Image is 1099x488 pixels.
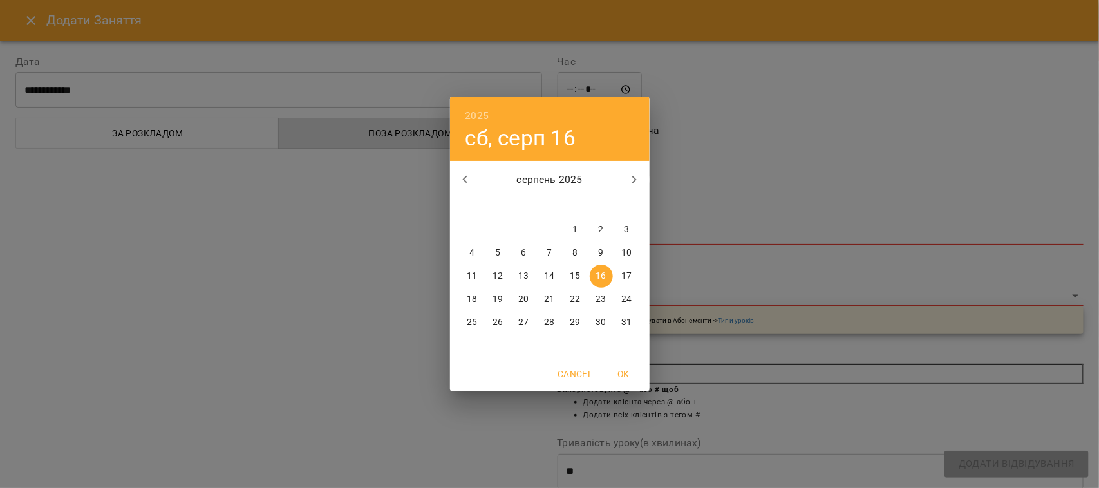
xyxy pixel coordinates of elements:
[615,199,639,212] span: нд
[590,241,613,265] button: 9
[465,125,576,151] button: сб, серп 16
[518,270,529,283] p: 13
[621,293,632,306] p: 24
[590,218,613,241] button: 2
[461,288,484,311] button: 18
[480,172,619,187] p: серпень 2025
[461,311,484,334] button: 25
[598,247,603,259] p: 9
[621,270,632,283] p: 17
[544,270,554,283] p: 14
[487,311,510,334] button: 26
[512,241,536,265] button: 6
[558,366,592,382] span: Cancel
[572,223,578,236] p: 1
[564,218,587,241] button: 1
[487,241,510,265] button: 5
[590,288,613,311] button: 23
[512,311,536,334] button: 27
[493,293,503,306] p: 19
[538,265,561,288] button: 14
[547,247,552,259] p: 7
[518,293,529,306] p: 20
[615,241,639,265] button: 10
[590,311,613,334] button: 30
[461,241,484,265] button: 4
[564,241,587,265] button: 8
[487,265,510,288] button: 12
[493,270,503,283] p: 12
[572,247,578,259] p: 8
[538,199,561,212] span: чт
[598,223,603,236] p: 2
[465,107,489,125] button: 2025
[538,241,561,265] button: 7
[590,199,613,212] span: сб
[544,316,554,329] p: 28
[570,270,580,283] p: 15
[564,199,587,212] span: пт
[596,293,606,306] p: 23
[538,288,561,311] button: 21
[608,366,639,382] span: OK
[461,265,484,288] button: 11
[467,293,477,306] p: 18
[615,218,639,241] button: 3
[603,362,644,386] button: OK
[552,362,597,386] button: Cancel
[467,316,477,329] p: 25
[512,265,536,288] button: 13
[544,293,554,306] p: 21
[615,288,639,311] button: 24
[596,270,606,283] p: 16
[512,288,536,311] button: 20
[615,311,639,334] button: 31
[512,199,536,212] span: ср
[461,199,484,212] span: пн
[615,265,639,288] button: 17
[467,270,477,283] p: 11
[495,247,500,259] p: 5
[521,247,526,259] p: 6
[469,247,474,259] p: 4
[564,288,587,311] button: 22
[564,311,587,334] button: 29
[596,316,606,329] p: 30
[621,316,632,329] p: 31
[538,311,561,334] button: 28
[564,265,587,288] button: 15
[624,223,629,236] p: 3
[518,316,529,329] p: 27
[493,316,503,329] p: 26
[570,316,580,329] p: 29
[570,293,580,306] p: 22
[487,199,510,212] span: вт
[590,265,613,288] button: 16
[487,288,510,311] button: 19
[621,247,632,259] p: 10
